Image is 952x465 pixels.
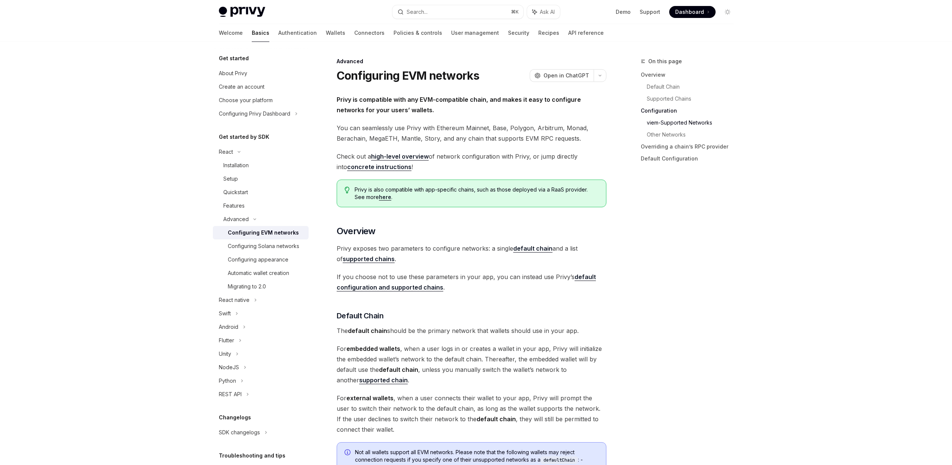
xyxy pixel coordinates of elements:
div: Search... [407,7,428,16]
a: Policies & controls [394,24,442,42]
span: Privy is also compatible with app-specific chains, such as those deployed via a RaaS provider. Se... [355,186,598,201]
a: Quickstart [213,186,309,199]
a: Wallets [326,24,345,42]
a: Demo [616,8,631,16]
a: Default Chain [647,81,740,93]
a: API reference [568,24,604,42]
a: Recipes [538,24,559,42]
div: Automatic wallet creation [228,269,289,278]
strong: default chain [348,327,387,334]
div: React [219,147,233,156]
div: Configuring appearance [228,255,288,264]
div: REST API [219,390,242,399]
button: Open in ChatGPT [530,69,594,82]
a: Overriding a chain’s RPC provider [641,141,740,153]
a: About Privy [213,67,309,80]
div: Features [223,201,245,210]
div: Installation [223,161,249,170]
div: Quickstart [223,188,248,197]
span: Ask AI [540,8,555,16]
div: Configuring Solana networks [228,242,299,251]
a: Configuring Solana networks [213,239,309,253]
a: concrete instructions [347,163,411,171]
a: Support [640,8,660,16]
h5: Troubleshooting and tips [219,451,285,460]
strong: Privy is compatible with any EVM-compatible chain, and makes it easy to configure networks for yo... [337,96,581,114]
h5: Changelogs [219,413,251,422]
div: Unity [219,349,231,358]
a: Choose your platform [213,94,309,107]
img: light logo [219,7,265,17]
strong: default chain [477,415,516,423]
span: For , when a user connects their wallet to your app, Privy will prompt the user to switch their n... [337,393,606,435]
a: Default Configuration [641,153,740,165]
a: high-level overview [371,153,429,160]
div: Choose your platform [219,96,273,105]
span: If you choose not to use these parameters in your app, you can instead use Privy’s . [337,272,606,293]
a: supported chain [359,376,408,384]
a: Security [508,24,529,42]
span: Open in ChatGPT [544,72,589,79]
a: viem-Supported Networks [647,117,740,129]
svg: Tip [345,187,350,193]
div: About Privy [219,69,247,78]
div: Configuring EVM networks [228,228,299,237]
a: User management [451,24,499,42]
svg: Info [345,449,352,457]
a: Features [213,199,309,212]
span: The should be the primary network that wallets should use in your app. [337,325,606,336]
a: Installation [213,159,309,172]
span: You can seamlessly use Privy with Ethereum Mainnet, Base, Polygon, Arbitrum, Monad, Berachain, Me... [337,123,606,144]
button: Ask AI [527,5,560,19]
a: Connectors [354,24,385,42]
a: here [379,194,391,201]
strong: external wallets [346,394,394,402]
strong: supported chains [343,255,395,263]
strong: default chain [379,366,418,373]
code: defaultChain [541,456,578,464]
span: For , when a user logs in or creates a wallet in your app, Privy will initialize the embedded wal... [337,343,606,385]
div: React native [219,296,250,305]
h5: Get started [219,54,249,63]
a: Configuration [641,105,740,117]
div: Python [219,376,236,385]
button: Toggle dark mode [722,6,734,18]
strong: embedded wallets [346,345,400,352]
div: Migrating to 2.0 [228,282,266,291]
div: Android [219,322,238,331]
h1: Configuring EVM networks [337,69,480,82]
a: Authentication [278,24,317,42]
a: Create an account [213,80,309,94]
div: Configuring Privy Dashboard [219,109,290,118]
div: Advanced [223,215,249,224]
div: Flutter [219,336,234,345]
span: Check out a of network configuration with Privy, or jump directly into ! [337,151,606,172]
div: Advanced [337,58,606,65]
a: Migrating to 2.0 [213,280,309,293]
a: Automatic wallet creation [213,266,309,280]
a: Basics [252,24,269,42]
a: Overview [641,69,740,81]
a: Dashboard [669,6,716,18]
a: Setup [213,172,309,186]
span: Privy exposes two parameters to configure networks: a single and a list of . [337,243,606,264]
span: ⌘ K [511,9,519,15]
div: SDK changelogs [219,428,260,437]
a: Configuring appearance [213,253,309,266]
a: Configuring EVM networks [213,226,309,239]
h5: Get started by SDK [219,132,269,141]
span: On this page [648,57,682,66]
div: NodeJS [219,363,239,372]
a: Supported Chains [647,93,740,105]
a: Other Networks [647,129,740,141]
div: Create an account [219,82,264,91]
button: Search...⌘K [392,5,523,19]
div: Setup [223,174,238,183]
span: Default Chain [337,310,384,321]
span: Overview [337,225,376,237]
a: default chain [513,245,552,253]
span: Dashboard [675,8,704,16]
div: Swift [219,309,231,318]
